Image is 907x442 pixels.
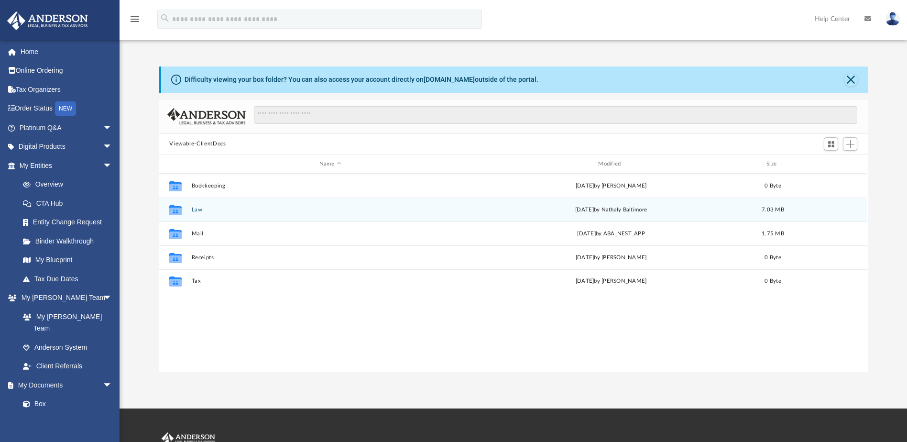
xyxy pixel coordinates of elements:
[13,194,127,213] a: CTA Hub
[473,230,750,238] div: [DATE] by ABA_NEST_APP
[765,279,782,284] span: 0 Byte
[103,137,122,157] span: arrow_drop_down
[103,288,122,308] span: arrow_drop_down
[163,160,187,168] div: id
[797,160,863,168] div: id
[191,160,469,168] div: Name
[169,140,226,148] button: Viewable-ClientDocs
[7,288,122,308] a: My [PERSON_NAME] Teamarrow_drop_down
[762,207,784,212] span: 7.03 MB
[13,395,117,414] a: Box
[824,137,838,151] button: Switch to Grid View
[13,338,122,357] a: Anderson System
[762,231,784,236] span: 1.75 MB
[7,80,127,99] a: Tax Organizers
[129,18,141,25] a: menu
[192,183,469,189] button: Bookkeeping
[13,307,117,338] a: My [PERSON_NAME] Team
[7,118,127,137] a: Platinum Q&Aarrow_drop_down
[129,13,141,25] i: menu
[192,207,469,213] button: Law
[159,174,867,372] div: grid
[103,376,122,395] span: arrow_drop_down
[7,42,127,61] a: Home
[55,101,76,116] div: NEW
[473,254,750,262] div: [DATE] by [PERSON_NAME]
[765,255,782,260] span: 0 Byte
[885,12,900,26] img: User Pic
[13,357,122,376] a: Client Referrals
[13,251,122,270] a: My Blueprint
[7,156,127,175] a: My Entitiesarrow_drop_down
[103,156,122,176] span: arrow_drop_down
[13,213,127,232] a: Entity Change Request
[160,13,170,23] i: search
[13,269,127,288] a: Tax Due Dates
[185,75,538,85] div: Difficulty viewing your box folder? You can also access your account directly on outside of the p...
[13,232,127,251] a: Binder Walkthrough
[7,137,127,156] a: Digital Productsarrow_drop_down
[754,160,792,168] div: Size
[7,376,122,395] a: My Documentsarrow_drop_down
[472,160,750,168] div: Modified
[254,106,857,124] input: Search files and folders
[765,183,782,188] span: 0 Byte
[473,206,750,214] div: [DATE] by Nathaly Baltimore
[424,76,475,83] a: [DOMAIN_NAME]
[192,254,469,261] button: Receipts
[844,73,858,87] button: Close
[192,278,469,285] button: Tax
[4,11,91,30] img: Anderson Advisors Platinum Portal
[7,99,127,119] a: Order StatusNEW
[473,182,750,190] div: [DATE] by [PERSON_NAME]
[13,175,127,194] a: Overview
[192,231,469,237] button: Mail
[843,137,857,151] button: Add
[473,277,750,286] div: [DATE] by [PERSON_NAME]
[7,61,127,80] a: Online Ordering
[103,118,122,138] span: arrow_drop_down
